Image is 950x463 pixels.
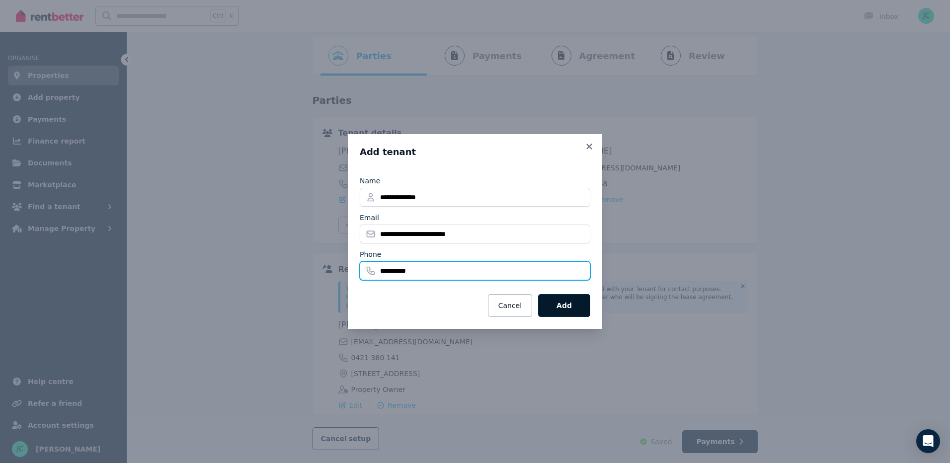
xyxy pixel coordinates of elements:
[360,249,381,259] label: Phone
[360,146,590,158] h3: Add tenant
[360,213,379,223] label: Email
[916,429,940,453] div: Open Intercom Messenger
[538,294,590,317] button: Add
[360,176,380,186] label: Name
[488,294,532,317] button: Cancel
